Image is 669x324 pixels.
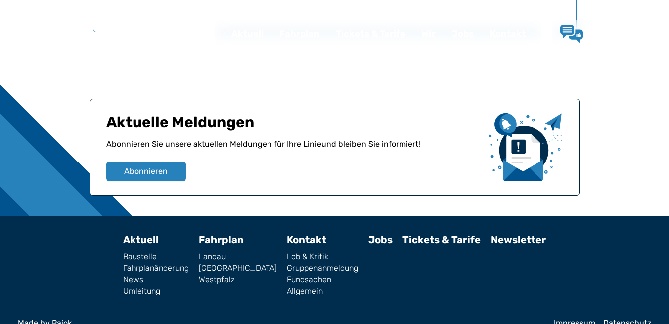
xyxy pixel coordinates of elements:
span: Lob & Kritik [591,28,642,39]
a: Kontakt [287,234,326,246]
a: Umleitung [123,287,189,295]
a: Wir [413,21,444,47]
a: News [123,276,189,284]
a: Gruppenanmeldung [287,264,358,272]
a: Jobs [444,21,482,47]
a: Newsletter [491,234,546,246]
a: [GEOGRAPHIC_DATA] [199,264,277,272]
a: Westpfalz [199,276,277,284]
a: QNV Logo [32,24,71,44]
a: Kontakt [482,21,534,47]
a: Fahrplan [199,234,244,246]
a: Tickets & Tarife [328,21,413,47]
a: Aktuell [123,234,159,246]
img: QNV Logo [32,27,71,41]
h1: Aktuelle Meldungen [106,113,481,138]
a: Allgemein [287,287,358,295]
img: newsletter [489,113,563,181]
a: Fahrplan [271,21,328,47]
a: Lob & Kritik [287,253,358,261]
a: Tickets & Tarife [402,234,481,246]
p: Abonnieren Sie unsere aktuellen Meldungen für Ihre Linie und bleiben Sie informiert! [106,138,481,162]
a: Aktuell [223,21,271,47]
a: Fahrplanänderung [123,264,189,272]
a: Fundsachen [287,276,358,284]
a: Jobs [368,234,393,246]
a: Landau [199,253,277,261]
a: Lob & Kritik [560,25,642,43]
a: Baustelle [123,253,189,261]
span: Abonnieren [124,165,168,177]
button: Abonnieren [106,162,186,181]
